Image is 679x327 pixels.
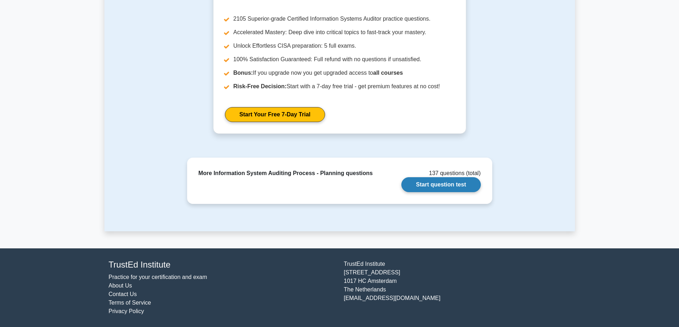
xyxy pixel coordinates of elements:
div: 137 questions (total) [426,169,481,178]
a: About Us [109,283,132,289]
a: Start question test [401,177,480,192]
a: Terms of Service [109,300,151,306]
div: TrustEd Institute [STREET_ADDRESS] 1017 HC Amsterdam The Netherlands [EMAIL_ADDRESS][DOMAIN_NAME] [340,260,575,316]
a: Contact Us [109,291,137,297]
div: More Information System Auditing Process - Planning questions [199,169,373,178]
a: Start Your Free 7-Day Trial [225,107,325,122]
h4: TrustEd Institute [109,260,335,270]
a: Privacy Policy [109,308,144,314]
a: Practice for your certification and exam [109,274,207,280]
